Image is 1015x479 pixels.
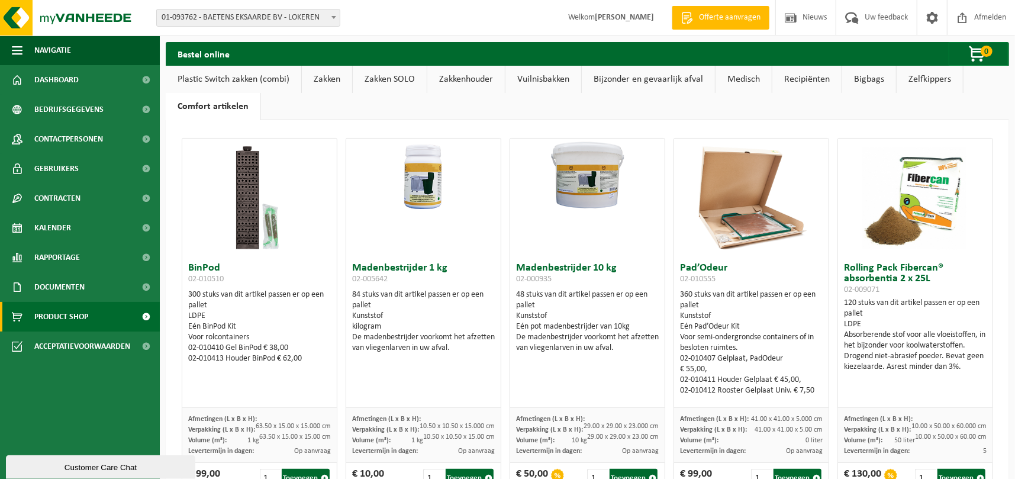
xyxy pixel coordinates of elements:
[34,272,85,302] span: Documenten
[34,95,104,124] span: Bedrijfsgegevens
[516,263,659,287] h3: Madenbestrijder 10 kg
[166,93,260,120] a: Comfort artikelen
[294,448,331,455] span: Op aanvraag
[680,426,747,433] span: Verpakking (L x B x H):
[680,416,749,423] span: Afmetingen (L x B x H):
[844,319,987,330] div: LDPE
[34,36,71,65] span: Navigatie
[516,426,583,433] span: Verpakking (L x B x H):
[6,453,198,479] iframe: chat widget
[844,416,913,423] span: Afmetingen (L x B x H):
[188,448,254,455] span: Levertermijn in dagen:
[34,302,88,332] span: Product Shop
[247,437,259,444] span: 1 kg
[34,154,79,184] span: Gebruikers
[672,6,769,30] a: Offerte aanvragen
[34,213,71,243] span: Kalender
[622,448,659,455] span: Op aanvraag
[844,437,882,444] span: Volume (m³):
[510,139,665,216] img: 02-000935
[680,448,746,455] span: Levertermijn in dagen:
[680,263,823,287] h3: Pad’Odeur
[352,437,391,444] span: Volume (m³):
[200,139,318,257] img: 02-010510
[188,437,227,444] span: Volume (m³):
[983,448,987,455] span: 5
[352,275,388,284] span: 02-005642
[680,311,823,322] div: Kunststof
[915,433,987,441] span: 10.00 x 50.00 x 60.00 cm
[716,66,772,93] a: Medisch
[587,433,659,441] span: 29.00 x 29.00 x 23.00 cm
[427,66,505,93] a: Zakkenhouder
[166,66,301,93] a: Plastic Switch zakken (combi)
[188,322,331,332] div: Eén BinPod Kit
[166,42,241,65] h2: Bestel online
[595,13,654,22] strong: [PERSON_NAME]
[844,426,911,433] span: Verpakking (L x B x H):
[584,423,659,430] span: 29.00 x 29.00 x 23.000 cm
[844,298,987,372] div: 120 stuks van dit artikel passen er op een pallet
[805,437,823,444] span: 0 liter
[156,9,340,27] span: 01-093762 - BAETENS EKSAARDE BV - LOKEREN
[188,263,331,287] h3: BinPod
[516,322,659,332] div: Eén pot madenbestrijder van 10kg
[458,448,495,455] span: Op aanvraag
[34,65,79,95] span: Dashboard
[34,124,103,154] span: Contactpersonen
[188,426,255,433] span: Verpakking (L x B x H):
[680,437,718,444] span: Volume (m³):
[516,332,659,353] div: De madenbestrijder voorkomt het afzetten van vliegenlarven in uw afval.
[582,66,715,93] a: Bijzonder en gevaarlijk afval
[352,290,495,353] div: 84 stuks van dit artikel passen er op een pallet
[516,437,555,444] span: Volume (m³):
[894,437,915,444] span: 50 liter
[844,263,987,295] h3: Rolling Pack Fibercan® absorbentia 2 x 25L
[505,66,581,93] a: Vuilnisbakken
[516,275,552,284] span: 02-000935
[516,416,585,423] span: Afmetingen (L x B x H):
[352,332,495,353] div: De madenbestrijder voorkomt het afzetten van vliegenlarven in uw afval.
[411,437,423,444] span: 1 kg
[157,9,340,26] span: 01-093762 - BAETENS EKSAARDE BV - LOKEREN
[844,285,879,294] span: 02-009071
[680,322,823,332] div: Eén Pad’Odeur Kit
[772,66,842,93] a: Recipiënten
[844,330,987,351] div: Absorberende stof voor alle vloeistoffen, in het bijzonder voor koolwaterstoffen.
[680,290,823,396] div: 360 stuks van dit artikel passen er op een pallet
[516,448,582,455] span: Levertermijn in dagen:
[516,290,659,353] div: 48 stuks van dit artikel passen er op een pallet
[786,448,823,455] span: Op aanvraag
[516,311,659,322] div: Kunststof
[844,448,910,455] span: Levertermijn in dagen:
[188,275,224,284] span: 02-010510
[352,322,495,332] div: kilogram
[844,351,987,372] div: Drogend niet-abrasief poeder. Bevat geen kiezelaarde. Asrest minder dan 3%.
[751,416,823,423] span: 41.00 x 41.00 x 5.000 cm
[352,416,421,423] span: Afmetingen (L x B x H):
[897,66,963,93] a: Zelfkippers
[842,66,896,93] a: Bigbags
[352,426,419,433] span: Verpakking (L x B x H):
[256,423,331,430] span: 63.50 x 15.00 x 15.000 cm
[188,311,331,322] div: LDPE
[680,275,716,284] span: 02-010555
[420,423,495,430] span: 10.50 x 10.50 x 15.000 cm
[346,139,501,216] img: 02-005642
[949,42,1008,66] button: 0
[353,66,427,93] a: Zakken SOLO
[352,311,495,322] div: Kunststof
[696,12,763,24] span: Offerte aanvragen
[981,46,993,57] span: 0
[302,66,352,93] a: Zakken
[34,184,80,213] span: Contracten
[423,433,495,441] span: 10.50 x 10.50 x 15.00 cm
[259,433,331,441] span: 63.50 x 15.00 x 15.00 cm
[34,332,130,361] span: Acceptatievoorwaarden
[572,437,587,444] span: 10 kg
[911,423,987,430] span: 10.00 x 50.00 x 60.000 cm
[188,332,331,364] div: Voor rolcontainers 02-010410 Gel BinPod € 38,00 02-010413 Houder BinPod € 62,00
[680,332,823,396] div: Voor semi-ondergrondse containers of in besloten ruimtes. 02-010407 Gelplaat, PadOdeur € 55,00, 0...
[692,139,810,257] img: 02-010555
[856,139,974,257] img: 02-009071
